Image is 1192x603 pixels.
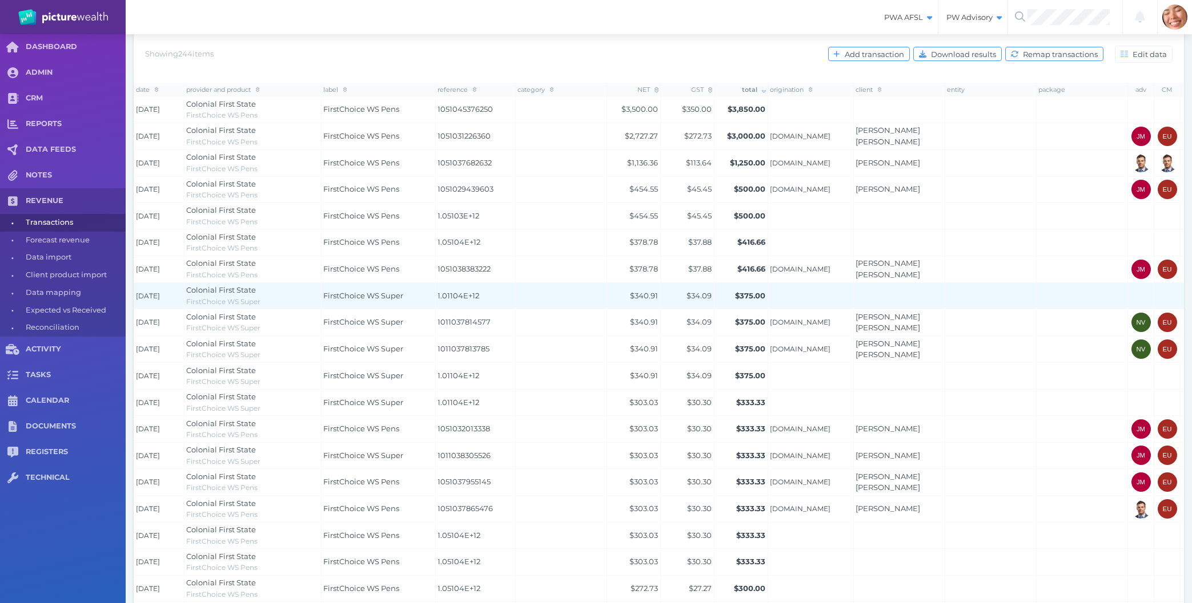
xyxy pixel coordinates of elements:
[631,344,659,353] span: $340.91
[26,284,122,302] span: Data mapping
[134,416,184,443] td: [DATE]
[737,477,766,486] span: $333.33
[1163,319,1172,326] span: EU
[187,350,261,359] span: FirstChoice WS Super
[187,111,258,119] span: FirstChoice WS Pens
[1137,319,1146,326] span: NV
[438,86,477,94] span: reference
[438,184,513,195] span: 1051029439603
[842,50,909,59] span: Add transaction
[187,191,258,199] span: FirstChoice WS Pens
[1131,127,1151,146] div: Jonathon Martino
[1037,83,1128,96] th: package
[324,424,400,433] span: FirstChoice WS Pens
[436,256,516,282] td: 1051038383222
[436,309,516,336] td: 1011037814577
[630,424,659,433] span: $303.03
[324,451,404,460] span: FirstChoice WS Super
[737,398,766,407] span: $333.33
[768,442,854,469] td: TrevorMarano.cm
[324,531,400,540] span: FirstChoice WS Pens
[770,159,852,168] span: [DOMAIN_NAME]
[26,171,126,180] span: NOTES
[324,371,404,380] span: FirstChoice WS Super
[324,158,400,167] span: FirstChoice WS Pens
[1131,260,1151,279] div: Jonathon Martino
[438,211,513,222] span: 1.05103E+12
[737,531,766,540] span: $333.33
[770,345,852,354] span: [DOMAIN_NAME]
[691,86,712,94] span: GST
[436,176,516,203] td: 1051029439603
[436,363,516,390] td: 1.01104E+12
[18,9,108,25] img: PW
[1131,472,1151,492] div: Jonathon Martino
[938,13,1008,22] span: PW Advisory
[26,232,122,249] span: Forecast revenue
[1158,260,1177,279] div: External user
[187,258,256,268] span: Colonial First State
[187,430,258,439] span: FirstChoice WS Pens
[828,47,910,61] button: Add transaction
[134,336,184,363] td: [DATE]
[438,423,513,435] span: 1051032013338
[735,584,766,593] span: $300.00
[26,302,122,319] span: Expected vs Received
[26,345,126,354] span: ACTIVITY
[436,282,516,309] td: 1.01104E+12
[134,363,184,390] td: [DATE]
[1158,153,1177,172] img: Brad Bond
[945,83,1037,96] th: entity
[688,184,712,193] span: $45.45
[1163,426,1172,432] span: EU
[438,237,513,248] span: 1.05104E+12
[187,126,256,135] span: Colonial First State
[145,49,214,58] span: Showing 244 items
[438,131,513,142] span: 1051031226360
[736,291,766,300] span: $375.00
[630,211,659,220] span: $454.55
[436,229,516,256] td: 1.05104E+12
[1163,452,1172,459] span: EU
[436,442,516,469] td: 1011038305526
[631,584,659,593] span: $272.73
[436,496,516,523] td: 1051037865476
[187,366,256,375] span: Colonial First State
[187,205,256,215] span: Colonial First State
[768,256,854,282] td: TrevorMarano.cm
[770,477,852,487] span: [DOMAIN_NAME]
[134,229,184,256] td: [DATE]
[630,504,659,513] span: $303.03
[187,525,256,534] span: Colonial First State
[438,556,513,568] span: 1.05104E+12
[1163,186,1172,193] span: EU
[324,237,400,246] span: FirstChoice WS Pens
[631,317,659,326] span: $340.91
[625,131,659,140] span: $2,727.27
[687,344,712,353] span: $34.09
[134,96,184,123] td: [DATE]
[438,583,513,594] span: 1.05104E+12
[688,451,712,460] span: $30.30
[689,584,712,593] span: $27.27
[770,132,852,141] span: [DOMAIN_NAME]
[26,42,126,52] span: DASHBOARD
[1163,133,1172,140] span: EU
[728,104,766,114] span: $3,850.00
[737,424,766,433] span: $333.33
[26,249,122,266] span: Data import
[187,285,256,294] span: Colonial First State
[1005,47,1103,61] button: Remap transactions
[1158,419,1177,439] div: External user
[728,131,766,140] span: $3,000.00
[688,557,712,566] span: $30.30
[324,317,404,326] span: FirstChoice WS Super
[630,557,659,566] span: $303.03
[187,164,258,173] span: FirstChoice WS Pens
[768,496,854,523] td: JohnDoonan.cm
[187,563,258,572] span: FirstChoice WS Pens
[768,469,854,496] td: TrevorMarano.cm
[187,472,256,481] span: Colonial First State
[187,323,261,332] span: FirstChoice WS Super
[26,447,126,457] span: REGISTERS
